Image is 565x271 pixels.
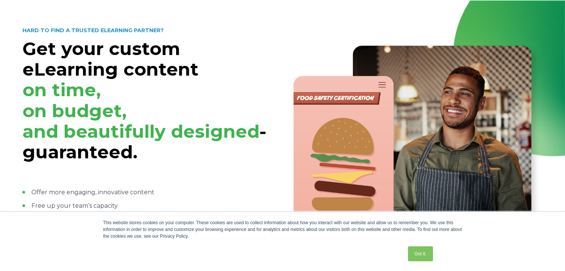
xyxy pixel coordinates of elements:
li: Offer more engaging, innovative content [22,188,276,197]
div: This website stores cookies on your computer. These cookies are used to collect information about... [103,219,462,240]
a: Got it. [408,246,433,261]
li: Free up your team’s capacity [22,201,276,210]
span: on time, [22,79,101,101]
strong: Get your custom eLearning content -guaranteed. [22,38,266,163]
span: and beautifully designed [22,121,260,142]
span: on budget, [22,100,127,122]
strong: HARD TO FIND A TRUSTED ELEARNING PARTNER? [22,27,164,34]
